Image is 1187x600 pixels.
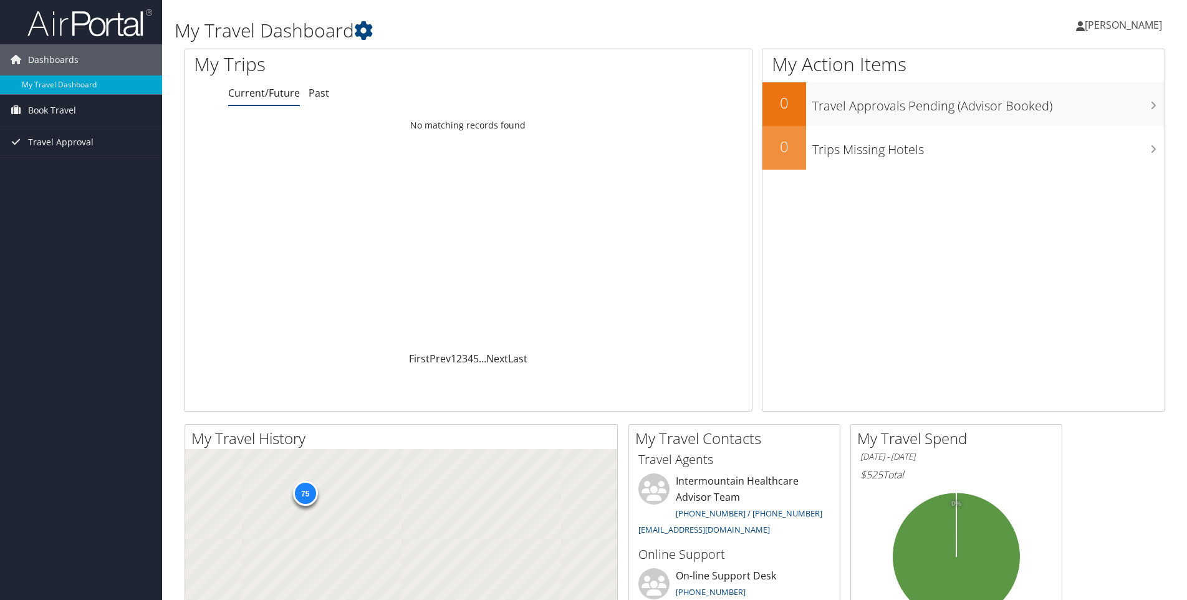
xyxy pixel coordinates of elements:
[28,44,79,75] span: Dashboards
[1076,6,1175,44] a: [PERSON_NAME]
[762,126,1165,170] a: 0Trips Missing Hotels
[486,352,508,365] a: Next
[191,428,617,449] h2: My Travel History
[676,508,822,519] a: [PHONE_NUMBER] / [PHONE_NUMBER]
[479,352,486,365] span: …
[28,95,76,126] span: Book Travel
[638,546,830,563] h3: Online Support
[228,86,300,100] a: Current/Future
[451,352,456,365] a: 1
[860,468,1052,481] h6: Total
[638,451,830,468] h3: Travel Agents
[456,352,462,365] a: 2
[1085,18,1162,32] span: [PERSON_NAME]
[430,352,451,365] a: Prev
[676,586,746,598] a: [PHONE_NUMBER]
[857,428,1062,449] h2: My Travel Spend
[860,451,1052,463] h6: [DATE] - [DATE]
[812,91,1165,115] h3: Travel Approvals Pending (Advisor Booked)
[468,352,473,365] a: 4
[762,136,806,157] h2: 0
[951,500,961,508] tspan: 0%
[292,480,317,505] div: 75
[473,352,479,365] a: 5
[632,473,837,540] li: Intermountain Healthcare Advisor Team
[28,127,94,158] span: Travel Approval
[27,8,152,37] img: airportal-logo.png
[812,135,1165,158] h3: Trips Missing Hotels
[762,51,1165,77] h1: My Action Items
[762,82,1165,126] a: 0Travel Approvals Pending (Advisor Booked)
[508,352,527,365] a: Last
[860,468,883,481] span: $525
[462,352,468,365] a: 3
[762,92,806,114] h2: 0
[638,524,770,535] a: [EMAIL_ADDRESS][DOMAIN_NAME]
[175,17,841,44] h1: My Travel Dashboard
[194,51,506,77] h1: My Trips
[309,86,329,100] a: Past
[185,114,752,137] td: No matching records found
[635,428,840,449] h2: My Travel Contacts
[409,352,430,365] a: First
